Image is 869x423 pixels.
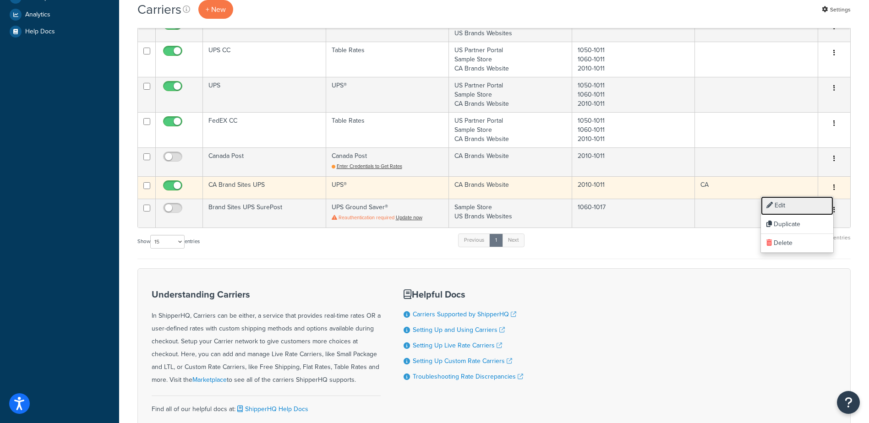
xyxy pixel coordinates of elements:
[203,112,326,147] td: FedEX CC
[413,356,512,366] a: Setting Up Custom Rate Carriers
[458,233,490,247] a: Previous
[695,16,818,42] td: US
[572,42,695,77] td: 1050-1011 1060-1011 2010-1011
[413,325,505,335] a: Setting Up and Using Carriers
[572,199,695,228] td: 1060-1017
[152,289,381,386] div: In ShipperHQ, Carriers can be either, a service that provides real-time rates OR a user-defined r...
[7,23,112,40] a: Help Docs
[572,147,695,176] td: 2010-1011
[203,147,326,176] td: Canada Post
[339,214,394,221] span: Reauthentication required
[137,0,181,18] h1: Carriers
[337,163,402,170] span: Enter Credentials to Get Rates
[396,214,422,221] a: Update now
[572,112,695,147] td: 1050-1011 1060-1011 2010-1011
[326,16,449,42] td: UPS®
[203,42,326,77] td: UPS CC
[150,235,185,249] select: Showentries
[449,16,572,42] td: Sample Store US Brands Websites
[326,42,449,77] td: Table Rates
[449,176,572,199] td: CA Brands Website
[489,233,503,247] a: 1
[449,42,572,77] td: US Partner Portal Sample Store CA Brands Website
[572,176,695,199] td: 2010-1011
[25,11,50,19] span: Analytics
[449,199,572,228] td: Sample Store US Brands Websites
[235,404,308,414] a: ShipperHQ Help Docs
[203,16,326,42] td: US Brand Sites UPS
[822,3,851,16] a: Settings
[761,215,833,234] a: Duplicate
[326,147,449,176] td: Canada Post
[761,234,833,253] a: Delete
[326,199,449,228] td: UPS Ground Saver®
[137,235,200,249] label: Show entries
[152,396,381,416] div: Find all of our helpful docs at:
[761,196,833,215] a: Edit
[7,6,112,23] a: Analytics
[203,199,326,228] td: Brand Sites UPS SurePost
[449,112,572,147] td: US Partner Portal Sample Store CA Brands Website
[203,77,326,112] td: UPS
[695,176,818,199] td: CA
[572,77,695,112] td: 1050-1011 1060-1011 2010-1011
[326,77,449,112] td: UPS®
[404,289,523,299] h3: Helpful Docs
[413,309,516,319] a: Carriers Supported by ShipperHQ
[413,372,523,381] a: Troubleshooting Rate Discrepancies
[326,112,449,147] td: Table Rates
[326,176,449,199] td: UPS®
[837,391,860,414] button: Open Resource Center
[332,163,402,170] a: Enter Credentials to Get Rates
[502,233,525,247] a: Next
[203,176,326,199] td: CA Brand Sites UPS
[413,341,502,350] a: Setting Up Live Rate Carriers
[449,147,572,176] td: CA Brands Website
[25,28,55,36] span: Help Docs
[449,77,572,112] td: US Partner Portal Sample Store CA Brands Website
[572,16,695,42] td: 1060-1017
[192,375,227,385] a: Marketplace
[152,289,381,299] h3: Understanding Carriers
